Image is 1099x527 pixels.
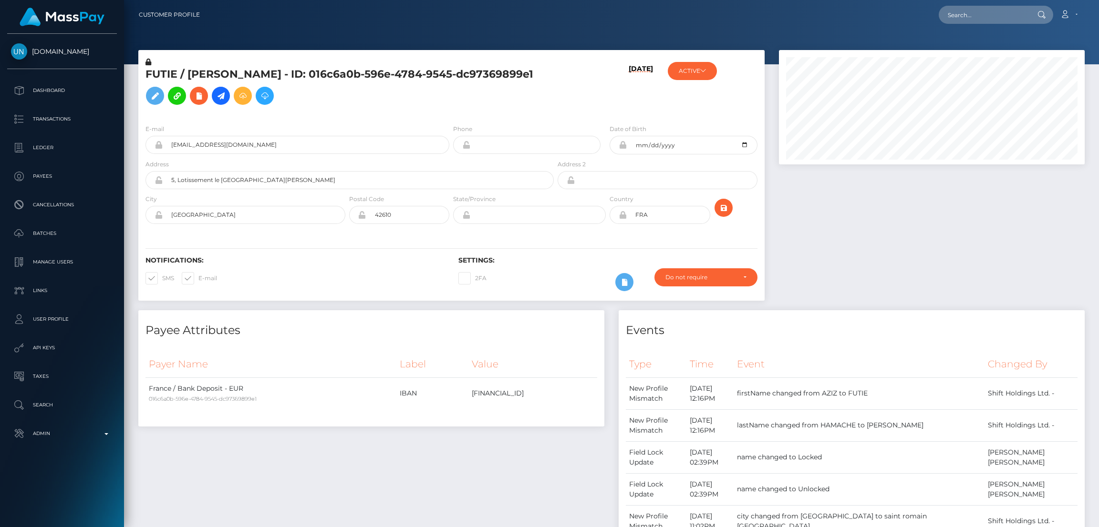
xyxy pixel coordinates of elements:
[453,125,472,133] label: Phone
[11,312,113,326] p: User Profile
[985,409,1078,441] td: Shift Holdings Ltd. -
[11,83,113,98] p: Dashboard
[182,272,217,284] label: E-mail
[11,426,113,441] p: Admin
[468,351,597,377] th: Value
[20,8,104,26] img: MassPay Logo
[7,107,117,131] a: Transactions
[7,164,117,188] a: Payees
[11,284,113,298] p: Links
[626,377,686,409] td: New Profile Mismatch
[458,256,757,264] h6: Settings:
[396,351,468,377] th: Label
[7,250,117,274] a: Manage Users
[458,272,487,284] label: 2FA
[7,422,117,446] a: Admin
[7,47,117,56] span: [DOMAIN_NAME]
[468,377,597,409] td: [FINANCIAL_ID]
[665,274,736,281] div: Do not require
[145,195,157,203] label: City
[686,377,734,409] td: [DATE] 12:16PM
[734,377,984,409] td: firstName changed from AZIZ to FUTIE
[558,160,586,169] label: Address 2
[985,377,1078,409] td: Shift Holdings Ltd. -
[654,268,757,286] button: Do not require
[939,6,1028,24] input: Search...
[11,141,113,155] p: Ledger
[7,336,117,360] a: API Keys
[626,322,1078,339] h4: Events
[626,473,686,505] td: Field Lock Update
[7,307,117,331] a: User Profile
[668,62,717,80] button: ACTIVE
[610,195,633,203] label: Country
[11,341,113,355] p: API Keys
[349,195,384,203] label: Postal Code
[734,441,984,473] td: name changed to Locked
[145,256,444,264] h6: Notifications:
[985,351,1078,377] th: Changed By
[686,441,734,473] td: [DATE] 02:39PM
[212,87,230,105] a: Initiate Payout
[985,473,1078,505] td: [PERSON_NAME] [PERSON_NAME]
[145,351,396,377] th: Payer Name
[7,136,117,160] a: Ledger
[626,441,686,473] td: Field Lock Update
[7,279,117,303] a: Links
[734,409,984,441] td: lastName changed from HAMACHE to [PERSON_NAME]
[626,409,686,441] td: New Profile Mismatch
[11,169,113,183] p: Payees
[145,322,597,339] h4: Payee Attributes
[686,473,734,505] td: [DATE] 02:39PM
[610,125,646,133] label: Date of Birth
[149,395,257,402] small: 016c6a0b-596e-4784-9545-dc97369899e1
[734,351,984,377] th: Event
[453,195,496,203] label: State/Province
[145,160,169,169] label: Address
[139,5,200,25] a: Customer Profile
[145,125,164,133] label: E-mail
[11,112,113,126] p: Transactions
[145,272,174,284] label: SMS
[11,226,113,241] p: Batches
[7,222,117,245] a: Batches
[11,43,27,60] img: Unlockt.me
[145,67,549,110] h5: FUTIE / [PERSON_NAME] - ID: 016c6a0b-596e-4784-9545-dc97369899e1
[629,65,653,113] h6: [DATE]
[626,351,686,377] th: Type
[7,365,117,388] a: Taxes
[985,441,1078,473] td: [PERSON_NAME] [PERSON_NAME]
[7,193,117,217] a: Cancellations
[686,351,734,377] th: Time
[145,377,396,409] td: France / Bank Deposit - EUR
[7,393,117,417] a: Search
[686,409,734,441] td: [DATE] 12:16PM
[11,398,113,412] p: Search
[7,79,117,102] a: Dashboard
[11,369,113,384] p: Taxes
[396,377,468,409] td: IBAN
[734,473,984,505] td: name changed to Unlocked
[11,255,113,269] p: Manage Users
[11,198,113,212] p: Cancellations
